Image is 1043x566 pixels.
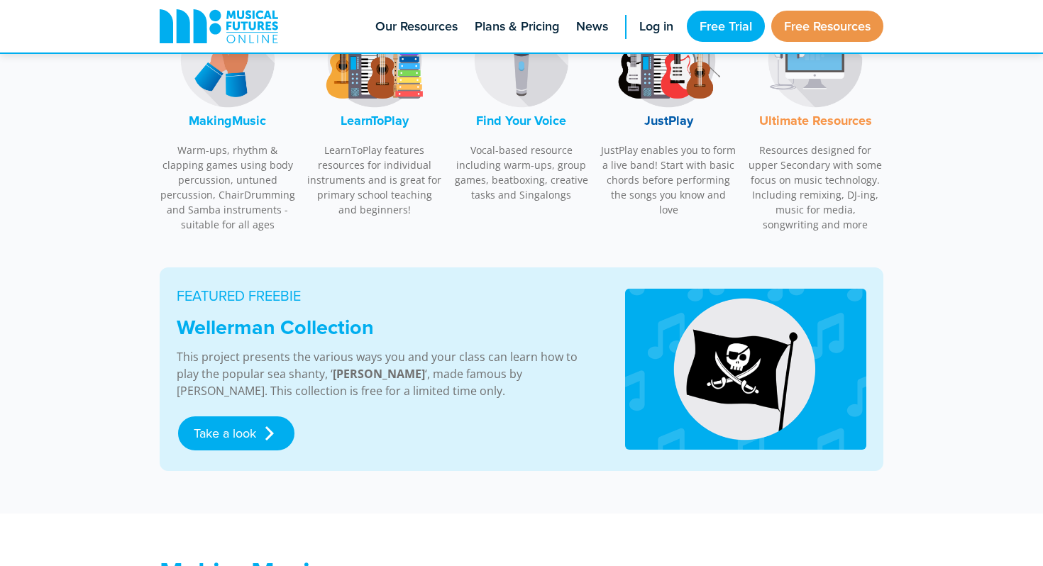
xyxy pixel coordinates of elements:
p: Vocal-based resource including warm-ups, group games, beatboxing, creative tasks and Singalongs [453,143,590,202]
strong: Wellerman Collection [177,312,374,342]
span: Our Resources [375,17,458,36]
span: Log in [639,17,673,36]
p: Warm-ups, rhythm & clapping games using body percussion, untuned percussion, ChairDrumming and Sa... [160,143,296,232]
font: MakingMusic [189,111,266,130]
img: Music Technology Logo [762,7,868,113]
img: MakingMusic Logo [175,7,281,113]
span: News [576,17,608,36]
img: JustPlay Logo [615,7,722,113]
a: Free Trial [687,11,765,42]
p: Resources designed for upper Secondary with some focus on music technology. Including remixing, D... [747,143,883,232]
p: LearnToPlay features resources for individual instruments and is great for primary school teachin... [307,143,443,217]
p: FEATURED FREEBIE [177,285,590,306]
font: Ultimate Resources [759,111,872,130]
a: Free Resources [771,11,883,42]
span: Plans & Pricing [475,17,559,36]
img: Find Your Voice Logo [468,7,575,113]
img: LearnToPlay Logo [321,7,428,113]
p: This project presents the various ways you and your class can learn how to play the popular sea s... [177,348,590,399]
p: JustPlay enables you to form a live band! Start with basic chords before performing the songs you... [600,143,736,217]
strong: [PERSON_NAME] [333,366,425,382]
a: Take a look [178,416,294,450]
font: JustPlay [644,111,693,130]
font: LearnToPlay [341,111,409,130]
font: Find Your Voice [476,111,566,130]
